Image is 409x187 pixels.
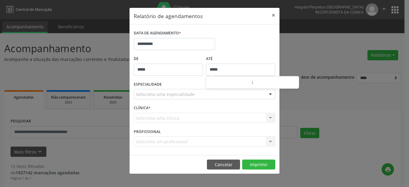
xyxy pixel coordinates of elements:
button: Cancelar [207,160,240,170]
span: : [251,76,253,88]
label: DATA DE AGENDAMENTO [134,29,181,38]
button: Imprimir [242,160,275,170]
input: Hour [206,77,251,89]
label: CLÍNICA [134,103,151,113]
label: De [134,54,203,64]
label: ESPECIALIDADE [134,80,162,89]
input: Minute [253,77,299,89]
label: ATÉ [206,54,275,64]
label: PROFISSIONAL [134,127,161,136]
span: Seleciona uma especialidade [136,91,195,97]
h5: Relatório de agendamentos [134,12,203,20]
button: Close [267,8,279,23]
